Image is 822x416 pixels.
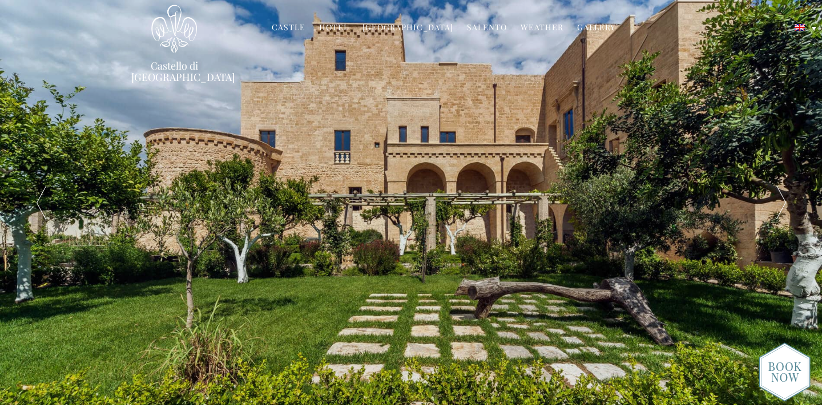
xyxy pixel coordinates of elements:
a: Castello di [GEOGRAPHIC_DATA] [131,60,217,83]
a: Gallery [577,22,615,35]
a: Weather [521,22,563,35]
img: English [795,24,805,31]
a: Castle [272,22,305,35]
img: new-booknow.png [759,342,811,402]
a: Salento [467,22,507,35]
a: [GEOGRAPHIC_DATA] [362,22,453,35]
a: Hotel [319,22,349,35]
img: Castello di Ugento [151,5,197,53]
